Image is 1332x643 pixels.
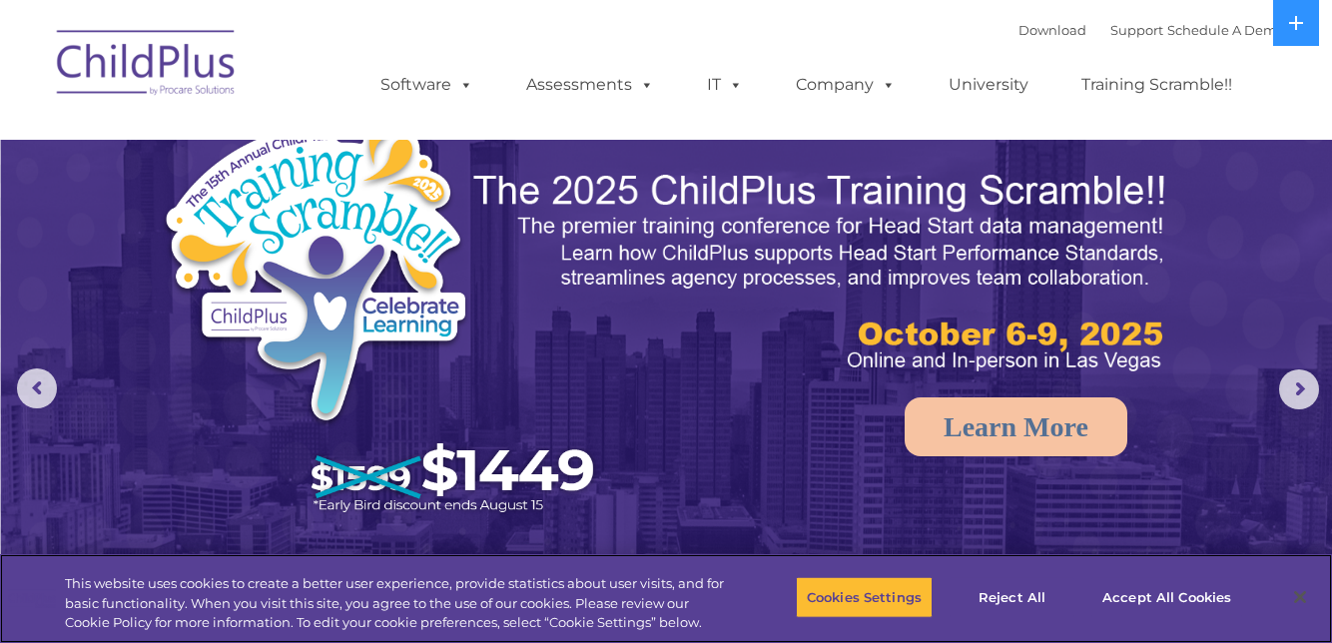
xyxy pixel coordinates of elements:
[929,65,1048,105] a: University
[1091,576,1242,618] button: Accept All Cookies
[360,65,493,105] a: Software
[278,132,338,147] span: Last name
[1061,65,1252,105] a: Training Scramble!!
[950,576,1074,618] button: Reject All
[905,397,1127,456] a: Learn More
[1278,575,1322,619] button: Close
[506,65,674,105] a: Assessments
[278,214,362,229] span: Phone number
[687,65,763,105] a: IT
[1110,22,1163,38] a: Support
[1167,22,1285,38] a: Schedule A Demo
[1018,22,1086,38] a: Download
[776,65,916,105] a: Company
[47,16,247,116] img: ChildPlus by Procare Solutions
[65,574,733,633] div: This website uses cookies to create a better user experience, provide statistics about user visit...
[796,576,933,618] button: Cookies Settings
[1018,22,1285,38] font: |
